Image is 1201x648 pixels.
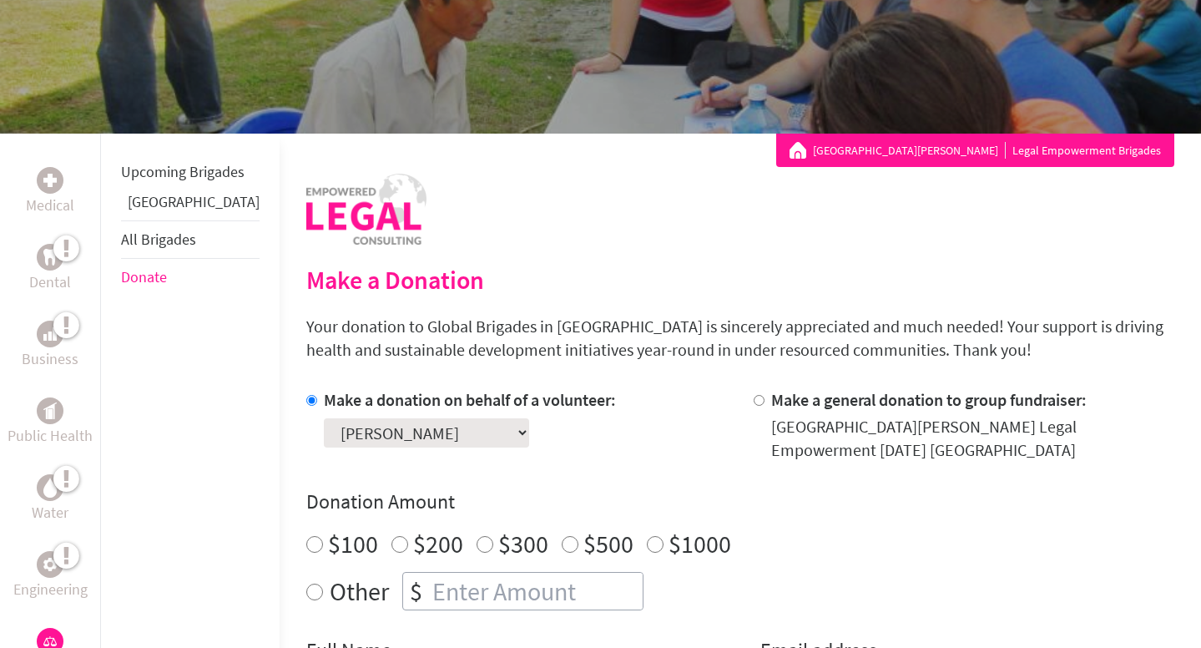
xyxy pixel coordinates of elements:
div: Public Health [37,397,63,424]
div: Business [37,321,63,347]
li: Upcoming Brigades [121,154,260,190]
h4: Donation Amount [306,489,1174,515]
h2: Make a Donation [306,265,1174,295]
li: All Brigades [121,220,260,259]
a: All Brigades [121,230,196,249]
label: $300 [498,528,548,559]
a: Upcoming Brigades [121,162,245,181]
a: DentalDental [29,244,71,294]
label: $200 [413,528,463,559]
a: [GEOGRAPHIC_DATA][PERSON_NAME] [813,142,1006,159]
div: Engineering [37,551,63,578]
div: [GEOGRAPHIC_DATA][PERSON_NAME] Legal Empowerment [DATE] [GEOGRAPHIC_DATA] [771,415,1174,462]
img: Medical [43,174,57,187]
img: Legal Empowerment [43,636,57,646]
p: Business [22,347,78,371]
div: Medical [37,167,63,194]
img: Public Health [43,402,57,419]
div: Legal Empowerment Brigades [790,142,1161,159]
label: Make a donation on behalf of a volunteer: [324,389,616,410]
label: $100 [328,528,378,559]
a: BusinessBusiness [22,321,78,371]
div: Water [37,474,63,501]
p: Your donation to Global Brigades in [GEOGRAPHIC_DATA] is sincerely appreciated and much needed! Y... [306,315,1174,362]
div: $ [403,573,429,610]
p: Water [32,501,68,524]
li: Greece [121,190,260,220]
a: Donate [121,267,167,286]
img: Business [43,327,57,341]
label: Make a general donation to group fundraiser: [771,389,1087,410]
label: $500 [583,528,633,559]
li: Donate [121,259,260,296]
a: Public HealthPublic Health [8,397,93,448]
p: Public Health [8,424,93,448]
img: Water [43,478,57,497]
a: EngineeringEngineering [13,551,88,601]
a: [GEOGRAPHIC_DATA] [128,192,260,211]
a: MedicalMedical [26,167,74,217]
img: Dental [43,249,57,265]
label: Other [330,572,389,610]
img: logo-human-rights.png [306,174,426,245]
div: Dental [37,244,63,271]
p: Dental [29,271,71,294]
input: Enter Amount [429,573,643,610]
a: WaterWater [32,474,68,524]
label: $1000 [669,528,731,559]
p: Engineering [13,578,88,601]
p: Medical [26,194,74,217]
img: Engineering [43,558,57,571]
